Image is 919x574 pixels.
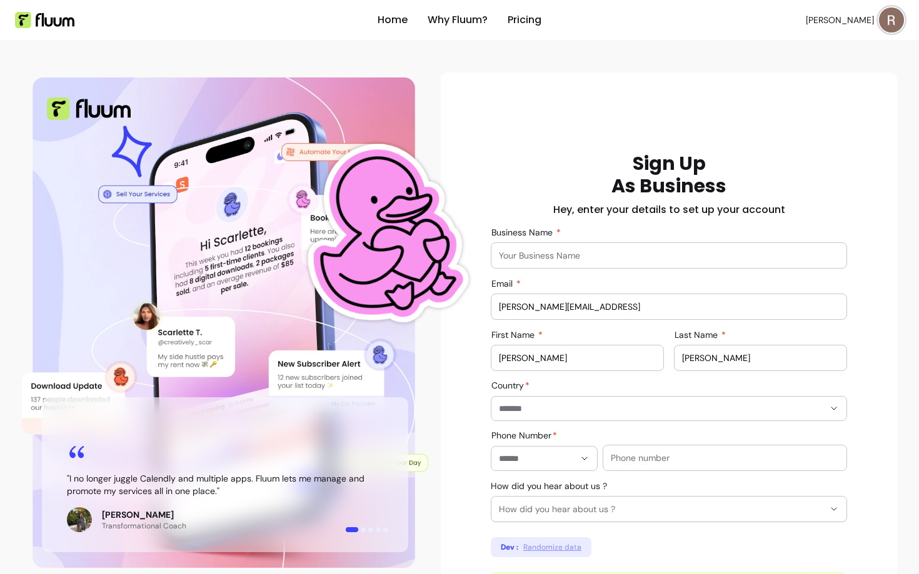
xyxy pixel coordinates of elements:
span: Randomize data [523,542,581,552]
a: Home [378,12,408,27]
span: Business Name [491,227,555,238]
input: Last Name [682,352,839,364]
p: Transformational Coach [102,521,186,531]
a: Pricing [508,12,541,27]
span: Email [491,278,515,289]
div: Illustration of Fluum AI Co-Founder on a smartphone, showing solo business performance insights s... [22,72,428,572]
label: Phone Number [491,429,562,442]
input: Country [499,402,804,415]
button: avatar[PERSON_NAME] [806,7,904,32]
img: avatar [879,7,904,32]
p: [PERSON_NAME] [102,508,186,521]
blockquote: " I no longer juggle Calendly and multiple apps. Fluum lets me manage and promote my services all... [67,472,383,497]
label: How did you hear about us ? [491,480,612,492]
span: First Name [491,329,537,340]
span: [PERSON_NAME] [806,14,874,26]
span: How did you hear about us ? [499,503,824,515]
input: Email [499,300,839,313]
h2: Hey, enter your details to set up your account [553,202,785,217]
button: Show suggestions [575,448,595,468]
input: First Name [499,352,656,364]
p: Dev : [501,542,518,552]
span: Last Name [675,329,720,340]
img: Review avatar [67,507,92,532]
input: Business Name [499,249,839,262]
button: Show suggestions [824,398,844,418]
label: Country [491,379,535,392]
button: How did you hear about us ? [491,497,846,522]
img: Fluum Logo [47,97,131,120]
img: Fluum Duck sticker [279,96,484,373]
a: Why Fluum? [428,12,488,27]
input: Phone Number [499,452,575,465]
input: Phone number [611,452,839,464]
img: Fluum Logo [15,12,74,28]
h1: Sign Up As Business [611,152,726,197]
